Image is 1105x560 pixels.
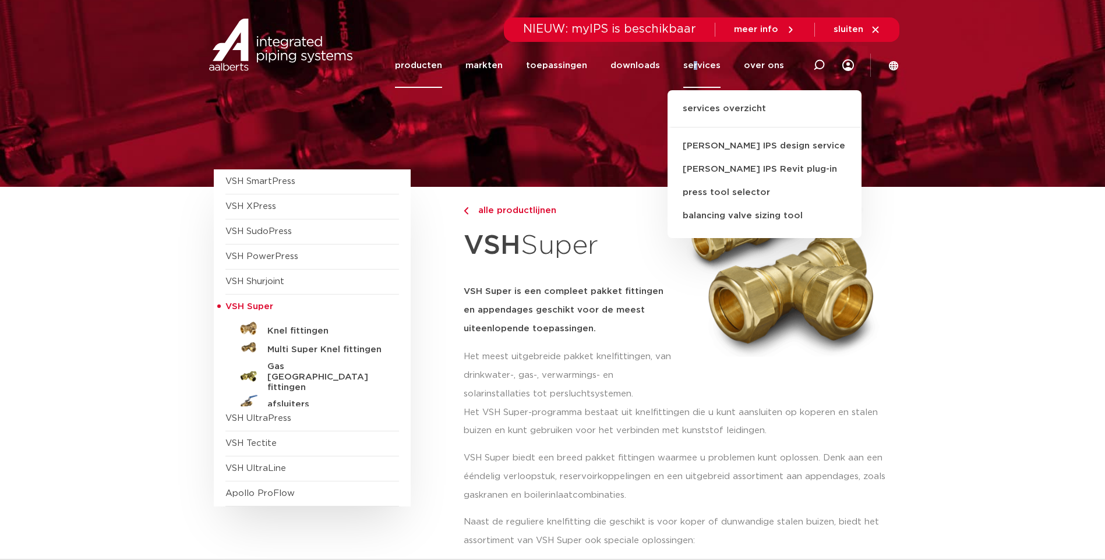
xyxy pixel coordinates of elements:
[225,393,399,412] a: afsluiters
[734,24,796,35] a: meer info
[395,43,784,88] nav: Menu
[464,449,892,505] p: VSH Super biedt een breed pakket fittingen waarmee u problemen kunt oplossen. Denk aan een ééndel...
[225,357,399,393] a: Gas [GEOGRAPHIC_DATA] fittingen
[744,43,784,88] a: over ons
[464,224,675,268] h1: Super
[225,464,286,473] a: VSH UltraLine
[668,158,862,181] a: [PERSON_NAME] IPS Revit plug-in
[668,204,862,228] a: balancing valve sizing tool
[471,206,556,215] span: alle productlijnen
[464,232,521,259] strong: VSH
[526,43,587,88] a: toepassingen
[225,320,399,338] a: Knel fittingen
[464,207,468,215] img: chevron-right.svg
[464,348,675,403] p: Het meest uitgebreide pakket knelfittingen, van drinkwater-, gas-, verwarmings- en solarinstallat...
[464,403,892,441] p: Het VSH Super-programma bestaat uit knelfittingen die u kunt aansluiten op koperen en stalen buiz...
[267,345,383,355] h5: Multi Super Knel fittingen
[668,181,862,204] a: press tool selector
[267,326,383,336] h5: Knel fittingen
[523,23,696,35] span: NIEUW: myIPS is beschikbaar
[834,24,881,35] a: sluiten
[464,513,892,550] p: Naast de reguliere knelfitting die geschikt is voor koper of dunwandige stalen buizen, biedt het ...
[668,134,862,158] a: [PERSON_NAME] IPS design service
[734,25,778,34] span: meer info
[395,43,442,88] a: producten
[225,202,276,211] a: VSH XPress
[225,177,295,186] a: VSH SmartPress
[610,43,660,88] a: downloads
[464,204,675,218] a: alle productlijnen
[225,277,284,286] a: VSH Shurjoint
[668,102,862,127] a: services overzicht
[225,227,292,236] a: VSH SudoPress
[225,338,399,357] a: Multi Super Knel fittingen
[267,361,383,393] h5: Gas [GEOGRAPHIC_DATA] fittingen
[465,43,503,88] a: markten
[225,414,291,423] a: VSH UltraPress
[464,282,675,338] h5: VSH Super is een compleet pakket fittingen en appendages geschikt voor de meest uiteenlopende toe...
[267,399,383,410] h5: afsluiters
[834,25,863,34] span: sluiten
[683,43,721,88] a: services
[225,439,277,448] a: VSH Tectite
[225,489,295,498] a: Apollo ProFlow
[225,302,273,311] span: VSH Super
[225,252,298,261] a: VSH PowerPress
